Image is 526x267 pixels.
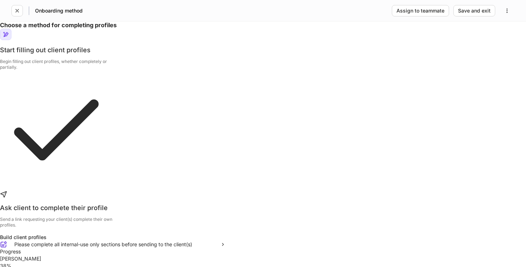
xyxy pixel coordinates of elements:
div: Please complete all internal-use only sections before sending to the client(s) [14,241,192,248]
button: Assign to teammate [392,5,449,16]
h5: Onboarding method [35,7,83,14]
button: Save and exit [453,5,495,16]
div: Save and exit [458,8,491,13]
div: Assign to teammate [396,8,444,13]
